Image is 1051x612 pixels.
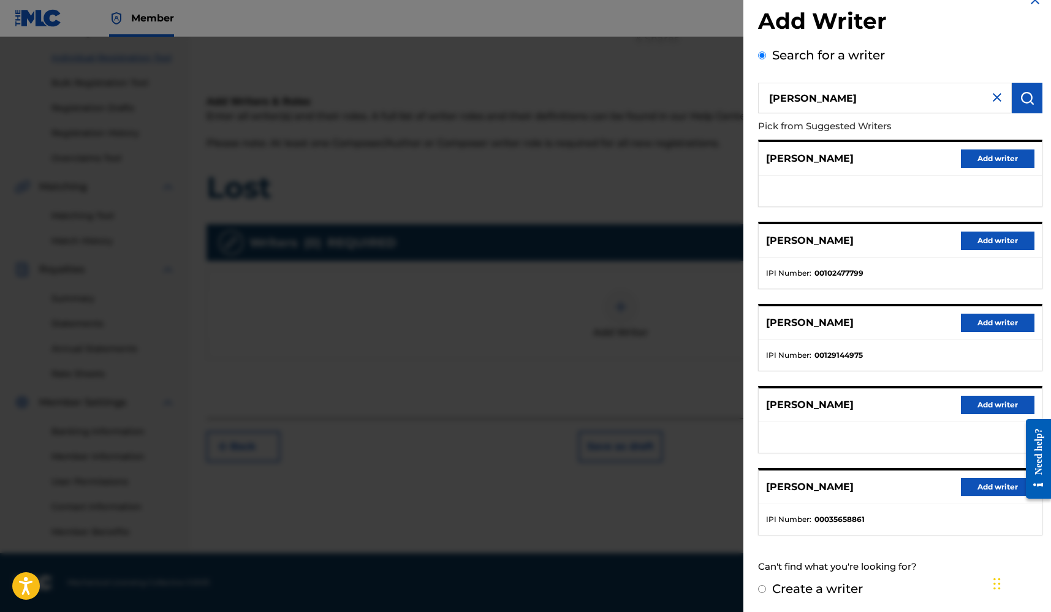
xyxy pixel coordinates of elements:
span: IPI Number : [766,350,811,361]
p: [PERSON_NAME] [766,151,854,166]
button: Add writer [961,396,1034,414]
iframe: Resource Center [1017,409,1051,510]
strong: 00102477799 [814,268,863,279]
span: Member [131,11,174,25]
strong: 00129144975 [814,350,863,361]
label: Create a writer [772,581,863,596]
iframe: Chat Widget [990,553,1051,612]
img: MLC Logo [15,9,62,27]
h2: Add Writer [758,7,1042,39]
button: Add writer [961,314,1034,332]
button: Add writer [961,232,1034,250]
div: Drag [993,565,1001,602]
label: Search for a writer [772,48,885,62]
p: [PERSON_NAME] [766,480,854,494]
p: [PERSON_NAME] [766,398,854,412]
input: Search writer's name or IPI Number [758,83,1012,113]
button: Add writer [961,478,1034,496]
img: close [990,90,1004,105]
span: IPI Number : [766,514,811,525]
img: Top Rightsholder [109,11,124,26]
span: IPI Number : [766,268,811,279]
strong: 00035658861 [814,514,865,525]
p: [PERSON_NAME] [766,233,854,248]
p: Pick from Suggested Writers [758,113,973,140]
button: Add writer [961,149,1034,168]
div: Can't find what you're looking for? [758,554,1042,580]
img: Search Works [1020,91,1034,105]
p: [PERSON_NAME] [766,315,854,330]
